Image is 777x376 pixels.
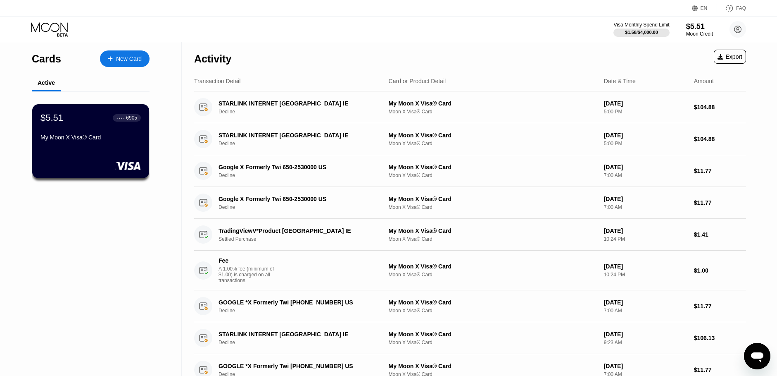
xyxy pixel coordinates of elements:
div: FAQ [736,5,746,11]
div: [DATE] [604,132,687,139]
div: GOOGLE *X Formerly Twi [PHONE_NUMBER] USDeclineMy Moon X Visa® CardMoon X Visa® Card[DATE]7:00 AM... [194,290,746,322]
div: New Card [116,55,142,62]
div: GOOGLE *X Formerly Twi [PHONE_NUMBER] US [219,299,375,306]
div: [DATE] [604,196,687,202]
div: 5:00 PM [604,141,687,146]
div: Decline [219,204,387,210]
div: 7:00 AM [604,172,687,178]
div: $106.13 [694,335,746,341]
div: 10:24 PM [604,236,687,242]
div: Cards [32,53,61,65]
div: Moon X Visa® Card [389,172,597,178]
div: FeeA 1.00% fee (minimum of $1.00) is charged on all transactionsMy Moon X Visa® CardMoon X Visa® ... [194,251,746,290]
div: STARLINK INTERNET [GEOGRAPHIC_DATA] IE [219,132,375,139]
div: My Moon X Visa® Card [389,299,597,306]
div: $5.51Moon Credit [686,22,713,37]
div: STARLINK INTERNET [GEOGRAPHIC_DATA] IE [219,100,375,107]
div: Amount [694,78,714,84]
div: Moon X Visa® Card [389,109,597,115]
div: GOOGLE *X Formerly Twi [PHONE_NUMBER] US [219,363,375,369]
div: $104.88 [694,104,746,110]
div: TradingViewV*Product [GEOGRAPHIC_DATA] IE [219,228,375,234]
div: $11.77 [694,303,746,309]
div: $5.51● ● ● ●6905My Moon X Visa® Card [32,104,149,178]
div: [DATE] [604,228,687,234]
div: FAQ [717,4,746,12]
div: [DATE] [604,263,687,270]
div: STARLINK INTERNET [GEOGRAPHIC_DATA] IEDeclineMy Moon X Visa® CardMoon X Visa® Card[DATE]5:00 PM$1... [194,91,746,123]
div: $104.88 [694,136,746,142]
div: My Moon X Visa® Card [389,331,597,338]
div: Settled Purchase [219,236,387,242]
div: Activity [194,53,231,65]
div: My Moon X Visa® Card [389,228,597,234]
div: Moon X Visa® Card [389,236,597,242]
div: Card or Product Detail [389,78,446,84]
div: $1.00 [694,267,746,274]
div: STARLINK INTERNET [GEOGRAPHIC_DATA] IEDeclineMy Moon X Visa® CardMoon X Visa® Card[DATE]9:23 AM$1... [194,322,746,354]
div: My Moon X Visa® Card [389,164,597,170]
div: Decline [219,109,387,115]
div: My Moon X Visa® Card [40,134,141,141]
div: Export [714,50,746,64]
div: $11.77 [694,168,746,174]
div: My Moon X Visa® Card [389,363,597,369]
div: EN [701,5,708,11]
div: New Card [100,50,150,67]
div: [DATE] [604,331,687,338]
div: $11.77 [694,366,746,373]
div: Moon X Visa® Card [389,272,597,278]
div: STARLINK INTERNET [GEOGRAPHIC_DATA] IEDeclineMy Moon X Visa® CardMoon X Visa® Card[DATE]5:00 PM$1... [194,123,746,155]
div: Moon Credit [686,31,713,37]
div: $11.77 [694,199,746,206]
div: 7:00 AM [604,204,687,210]
div: 9:23 AM [604,340,687,345]
div: 5:00 PM [604,109,687,115]
div: Decline [219,141,387,146]
div: My Moon X Visa® Card [389,263,597,270]
div: Visa Monthly Spend Limit [613,22,669,28]
div: Moon X Visa® Card [389,308,597,314]
div: Moon X Visa® Card [389,340,597,345]
div: 6905 [126,115,137,121]
div: [DATE] [604,100,687,107]
div: Fee [219,257,276,264]
div: Visa Monthly Spend Limit$1.58/$4,000.00 [613,22,669,37]
div: $1.58 / $4,000.00 [625,30,658,35]
div: Decline [219,340,387,345]
div: $5.51 [686,22,713,31]
div: Decline [219,172,387,178]
div: Google X Formerly Twi 650-2530000 US [219,164,375,170]
div: $5.51 [40,113,63,123]
div: Google X Formerly Twi 650-2530000 US [219,196,375,202]
div: My Moon X Visa® Card [389,132,597,139]
div: $1.41 [694,231,746,238]
div: EN [692,4,717,12]
div: Decline [219,308,387,314]
div: My Moon X Visa® Card [389,100,597,107]
div: Moon X Visa® Card [389,141,597,146]
div: STARLINK INTERNET [GEOGRAPHIC_DATA] IE [219,331,375,338]
div: 10:24 PM [604,272,687,278]
div: [DATE] [604,164,687,170]
div: Google X Formerly Twi 650-2530000 USDeclineMy Moon X Visa® CardMoon X Visa® Card[DATE]7:00 AM$11.77 [194,187,746,219]
div: [DATE] [604,299,687,306]
div: My Moon X Visa® Card [389,196,597,202]
div: ● ● ● ● [116,117,125,119]
div: TradingViewV*Product [GEOGRAPHIC_DATA] IESettled PurchaseMy Moon X Visa® CardMoon X Visa® Card[DA... [194,219,746,251]
div: [DATE] [604,363,687,369]
div: Moon X Visa® Card [389,204,597,210]
div: 7:00 AM [604,308,687,314]
iframe: Button to launch messaging window [744,343,770,369]
div: A 1.00% fee (minimum of $1.00) is charged on all transactions [219,266,280,283]
div: Active [38,79,55,86]
div: Google X Formerly Twi 650-2530000 USDeclineMy Moon X Visa® CardMoon X Visa® Card[DATE]7:00 AM$11.77 [194,155,746,187]
div: Transaction Detail [194,78,240,84]
div: Date & Time [604,78,636,84]
div: Export [718,53,742,60]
